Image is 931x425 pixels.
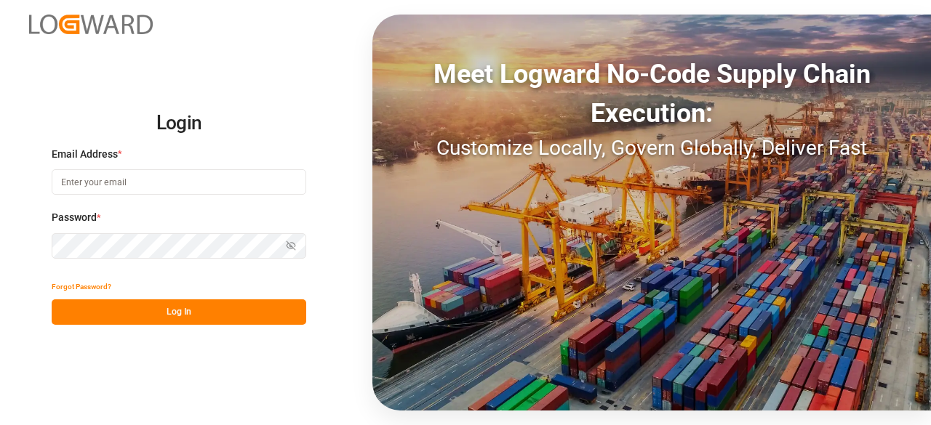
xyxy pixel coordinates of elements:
button: Forgot Password? [52,274,111,299]
div: Meet Logward No-Code Supply Chain Execution: [372,54,931,133]
h2: Login [52,100,306,147]
input: Enter your email [52,169,306,195]
div: Customize Locally, Govern Globally, Deliver Fast [372,133,931,163]
span: Password [52,210,97,225]
img: Logward_new_orange.png [29,15,153,34]
button: Log In [52,299,306,325]
span: Email Address [52,147,118,162]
